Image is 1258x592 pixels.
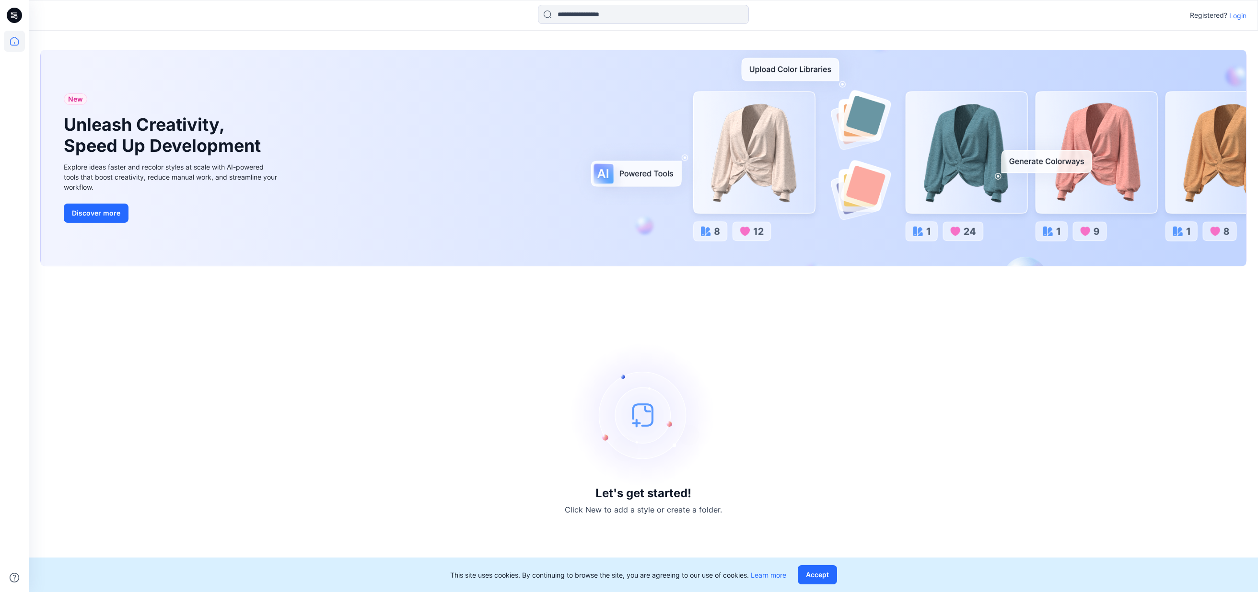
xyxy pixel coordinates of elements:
[571,343,715,487] img: empty-state-image.svg
[1190,10,1227,21] p: Registered?
[64,162,280,192] div: Explore ideas faster and recolor styles at scale with AI-powered tools that boost creativity, red...
[751,571,786,579] a: Learn more
[798,565,837,584] button: Accept
[1229,11,1246,21] p: Login
[595,487,691,500] h3: Let's get started!
[64,114,265,156] h1: Unleash Creativity, Speed Up Development
[68,93,83,105] span: New
[565,504,722,515] p: Click New to add a style or create a folder.
[64,204,280,223] a: Discover more
[450,570,786,580] p: This site uses cookies. By continuing to browse the site, you are agreeing to our use of cookies.
[64,204,128,223] button: Discover more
